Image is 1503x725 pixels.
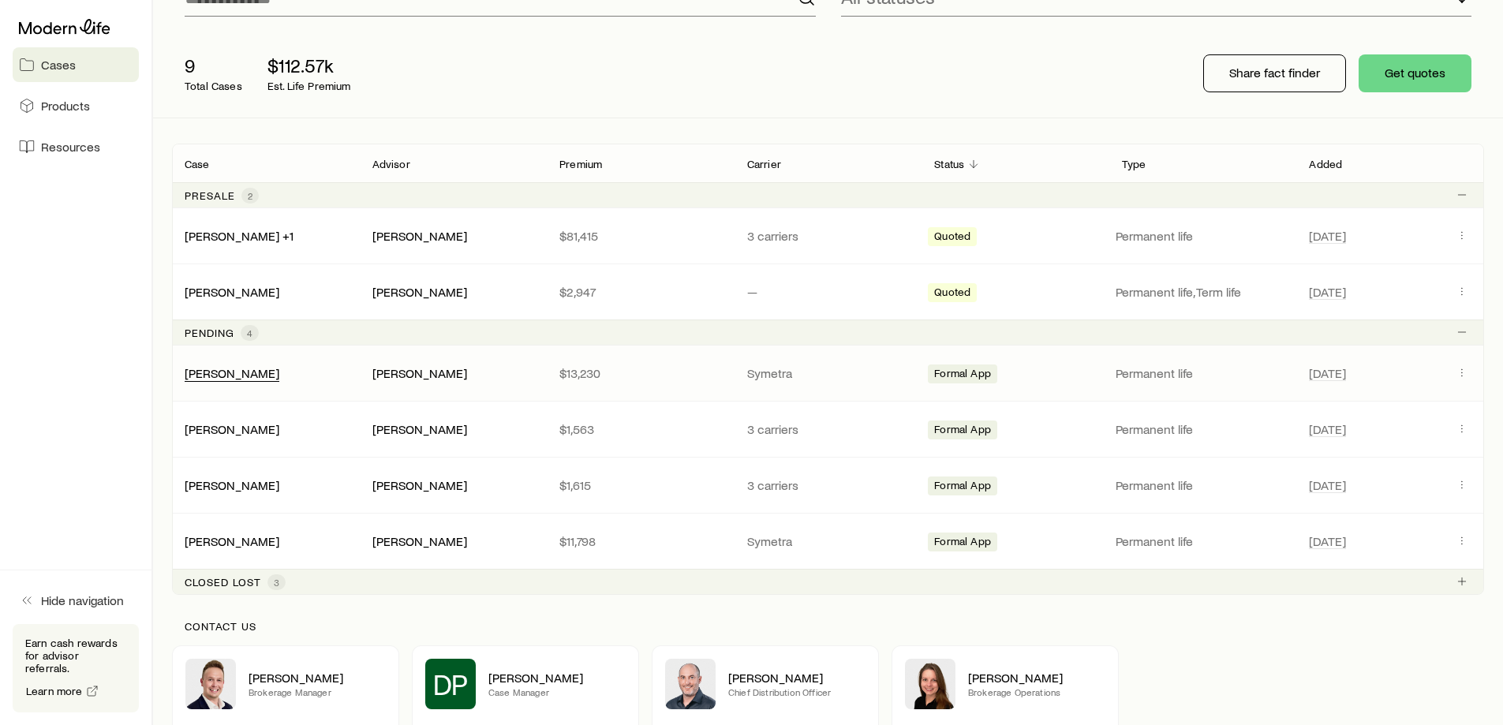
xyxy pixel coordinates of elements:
[249,686,386,698] p: Brokerage Manager
[185,189,235,202] p: Presale
[934,230,970,246] span: Quoted
[185,477,279,492] a: [PERSON_NAME]
[488,686,626,698] p: Case Manager
[1229,65,1320,80] p: Share fact finder
[747,284,910,300] p: —
[41,592,124,608] span: Hide navigation
[559,365,722,381] p: $13,230
[1116,533,1291,549] p: Permanent life
[934,158,964,170] p: Status
[1116,421,1291,437] p: Permanent life
[665,659,716,709] img: Dan Pierson
[728,670,866,686] p: [PERSON_NAME]
[185,228,293,245] div: [PERSON_NAME] +1
[1309,533,1346,549] span: [DATE]
[1309,477,1346,493] span: [DATE]
[747,421,910,437] p: 3 carriers
[728,686,866,698] p: Chief Distribution Officer
[372,158,410,170] p: Advisor
[559,477,722,493] p: $1,615
[267,80,351,92] p: Est. Life Premium
[185,327,234,339] p: Pending
[274,576,279,589] span: 3
[185,477,279,494] div: [PERSON_NAME]
[559,533,722,549] p: $11,798
[185,533,279,548] a: [PERSON_NAME]
[13,88,139,123] a: Products
[934,479,991,495] span: Formal App
[488,670,626,686] p: [PERSON_NAME]
[372,477,467,494] div: [PERSON_NAME]
[1309,228,1346,244] span: [DATE]
[559,421,722,437] p: $1,563
[372,228,467,245] div: [PERSON_NAME]
[13,129,139,164] a: Resources
[1309,158,1342,170] p: Added
[747,365,910,381] p: Symetra
[1122,158,1146,170] p: Type
[185,421,279,436] a: [PERSON_NAME]
[41,98,90,114] span: Products
[934,286,970,302] span: Quoted
[185,620,1471,633] p: Contact us
[559,158,602,170] p: Premium
[934,367,991,383] span: Formal App
[185,80,242,92] p: Total Cases
[934,423,991,439] span: Formal App
[248,189,252,202] span: 2
[25,637,126,675] p: Earn cash rewards for advisor referrals.
[747,533,910,549] p: Symetra
[247,327,252,339] span: 4
[372,533,467,550] div: [PERSON_NAME]
[13,624,139,712] div: Earn cash rewards for advisor referrals.Learn more
[13,583,139,618] button: Hide navigation
[968,670,1105,686] p: [PERSON_NAME]
[433,668,469,700] span: DP
[747,158,781,170] p: Carrier
[1116,228,1291,244] p: Permanent life
[185,284,279,301] div: [PERSON_NAME]
[185,365,279,382] div: [PERSON_NAME]
[372,365,467,382] div: [PERSON_NAME]
[1116,365,1291,381] p: Permanent life
[747,477,910,493] p: 3 carriers
[934,535,991,551] span: Formal App
[559,228,722,244] p: $81,415
[249,670,386,686] p: [PERSON_NAME]
[1116,284,1291,300] p: Permanent life, Term life
[1359,54,1471,92] button: Get quotes
[185,158,210,170] p: Case
[1309,421,1346,437] span: [DATE]
[185,421,279,438] div: [PERSON_NAME]
[1116,477,1291,493] p: Permanent life
[172,144,1484,595] div: Client cases
[26,686,83,697] span: Learn more
[13,47,139,82] a: Cases
[905,659,955,709] img: Ellen Wall
[185,284,279,299] a: [PERSON_NAME]
[372,421,467,438] div: [PERSON_NAME]
[1203,54,1346,92] button: Share fact finder
[185,228,293,243] a: [PERSON_NAME] +1
[1309,284,1346,300] span: [DATE]
[267,54,351,77] p: $112.57k
[185,576,261,589] p: Closed lost
[372,284,467,301] div: [PERSON_NAME]
[41,57,76,73] span: Cases
[185,659,236,709] img: Derek Wakefield
[1309,365,1346,381] span: [DATE]
[41,139,100,155] span: Resources
[185,54,242,77] p: 9
[185,365,279,380] a: [PERSON_NAME]
[559,284,722,300] p: $2,947
[747,228,910,244] p: 3 carriers
[968,686,1105,698] p: Brokerage Operations
[185,533,279,550] div: [PERSON_NAME]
